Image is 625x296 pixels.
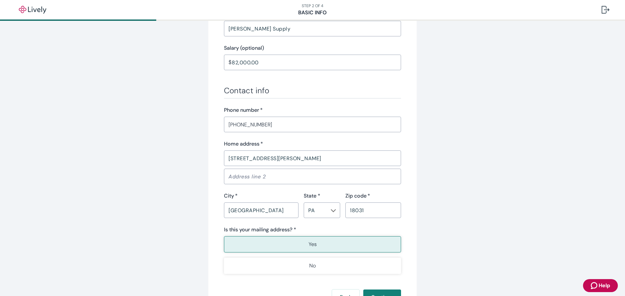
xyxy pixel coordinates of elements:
h3: Contact info [224,86,401,96]
svg: Zendesk support icon [591,282,599,290]
p: Yes [309,240,317,248]
img: Lively [14,6,51,14]
input: Address line 1 [224,152,401,165]
label: Phone number [224,106,263,114]
input: City [224,204,299,217]
label: State * [304,192,320,200]
label: Is this your mailing address? * [224,226,296,234]
label: Zip code [345,192,370,200]
label: Home address [224,140,263,148]
input: -- [306,206,327,215]
input: $0.00 [232,56,401,69]
p: No [309,262,316,270]
input: (555) 555-5555 [224,118,401,131]
span: Help [599,282,610,290]
input: Address line 2 [224,170,401,183]
p: $ [229,58,231,66]
button: No [224,258,401,274]
button: Yes [224,236,401,252]
label: City [224,192,238,200]
svg: Chevron icon [331,208,336,213]
button: Open [330,207,337,214]
button: Log out [596,2,615,18]
input: Zip code [345,204,401,217]
button: Zendesk support iconHelp [583,279,618,292]
label: Salary (optional) [224,44,264,52]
